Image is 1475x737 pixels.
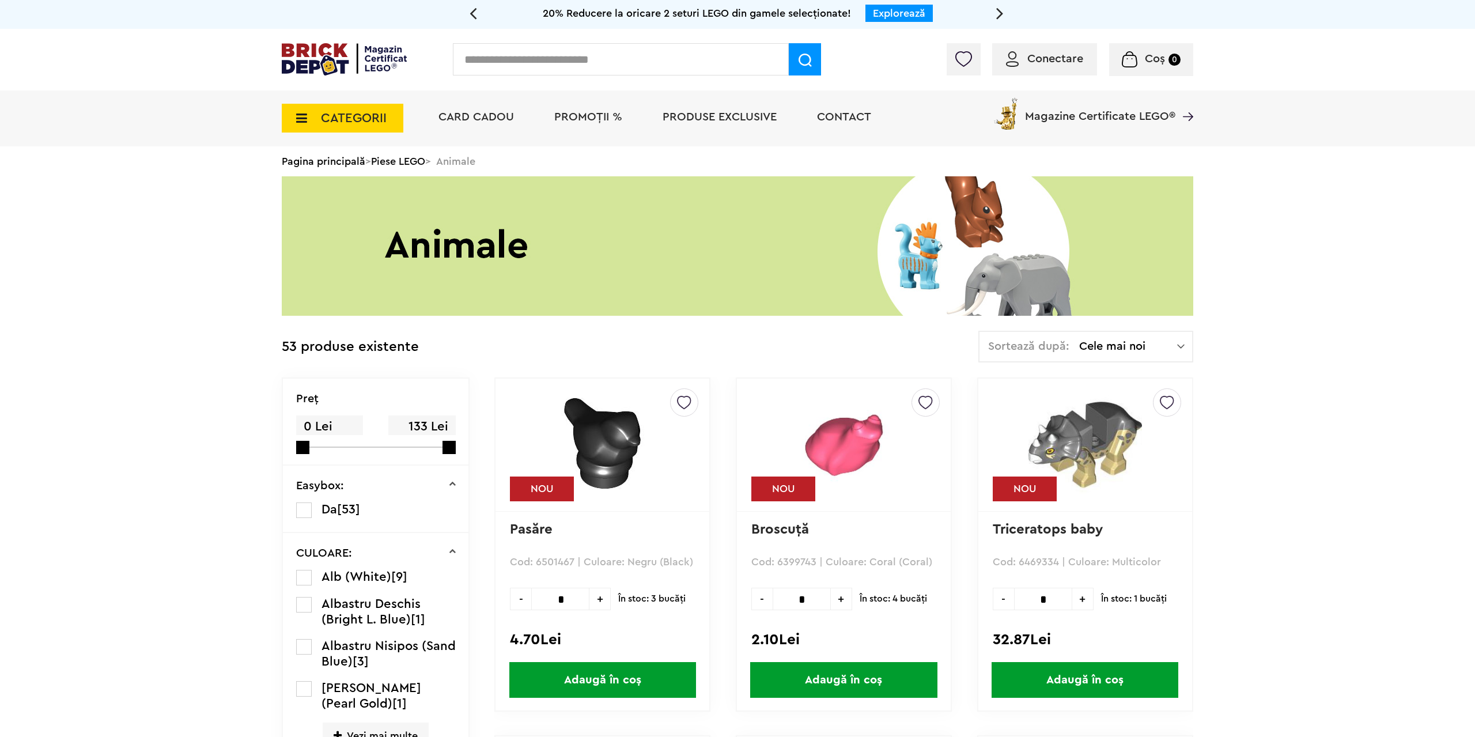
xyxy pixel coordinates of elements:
span: 0 Lei [296,415,363,438]
span: CATEGORII [321,112,387,124]
span: + [589,588,611,610]
a: Magazine Certificate LEGO® [1175,96,1193,107]
div: 2.10Lei [751,632,936,647]
span: Albastru Nisipos (Sand Blue) [322,640,456,668]
a: Explorează [873,8,925,18]
img: Pasăre [547,388,658,499]
span: + [1072,588,1094,610]
a: Broscuţă [751,523,809,536]
span: Alb (White) [322,570,391,583]
a: Adaugă în coș [737,662,951,698]
div: NOU [751,477,815,501]
span: Albastru Deschis (Bright L. Blue) [322,598,421,626]
small: 0 [1168,54,1181,66]
a: Conectare [1006,53,1083,65]
span: [53] [337,503,360,516]
span: + [831,588,852,610]
span: - [751,588,773,610]
span: În stoc: 3 bucăţi [618,588,686,610]
span: Adaugă în coș [750,662,937,698]
div: NOU [510,477,574,501]
a: Pagina principală [282,156,365,167]
div: > > Animale [282,146,1193,176]
a: Triceratops baby [993,523,1103,536]
a: PROMOȚII % [554,111,622,123]
span: Coș [1145,53,1165,65]
a: Card Cadou [438,111,514,123]
a: Pasăre [510,523,553,536]
a: Piese LEGO [371,156,425,167]
span: - [510,588,531,610]
span: [1] [411,613,425,626]
span: 20% Reducere la oricare 2 seturi LEGO din gamele selecționate! [543,8,851,18]
span: Conectare [1027,53,1083,65]
img: Animale [282,176,1193,316]
span: Magazine Certificate LEGO® [1025,96,1175,122]
div: 4.70Lei [510,632,695,647]
span: Sortează după: [988,341,1069,352]
p: Easybox: [296,480,344,492]
span: În stoc: 4 bucăţi [860,588,927,610]
div: 32.87Lei [993,632,1178,647]
span: [1] [392,697,407,710]
span: [9] [391,570,407,583]
span: Adaugă în coș [992,662,1178,698]
span: Da [322,503,337,516]
p: CULOARE: [296,547,352,559]
a: Adaugă în coș [496,662,709,698]
span: - [993,588,1014,610]
div: 53 produse existente [282,331,419,364]
p: Cod: 6501467 | Culoare: Negru (Black) [510,555,695,581]
a: Contact [817,111,871,123]
a: Produse exclusive [663,111,777,123]
a: Adaugă în coș [978,662,1192,698]
p: Preţ [296,393,319,405]
span: 133 Lei [388,415,455,438]
div: NOU [993,477,1057,501]
span: [PERSON_NAME] (Pearl Gold) [322,682,421,710]
p: Cod: 6469334 | Culoare: Multicolor [993,555,1178,581]
span: Cele mai noi [1079,341,1177,352]
span: În stoc: 1 bucăţi [1101,588,1167,610]
span: [3] [353,655,369,668]
span: Adaugă în coș [509,662,696,698]
img: Broscuţă [771,388,916,501]
p: Cod: 6399743 | Culoare: Coral (Coral) [751,555,936,581]
img: Triceratops baby [1013,388,1157,501]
